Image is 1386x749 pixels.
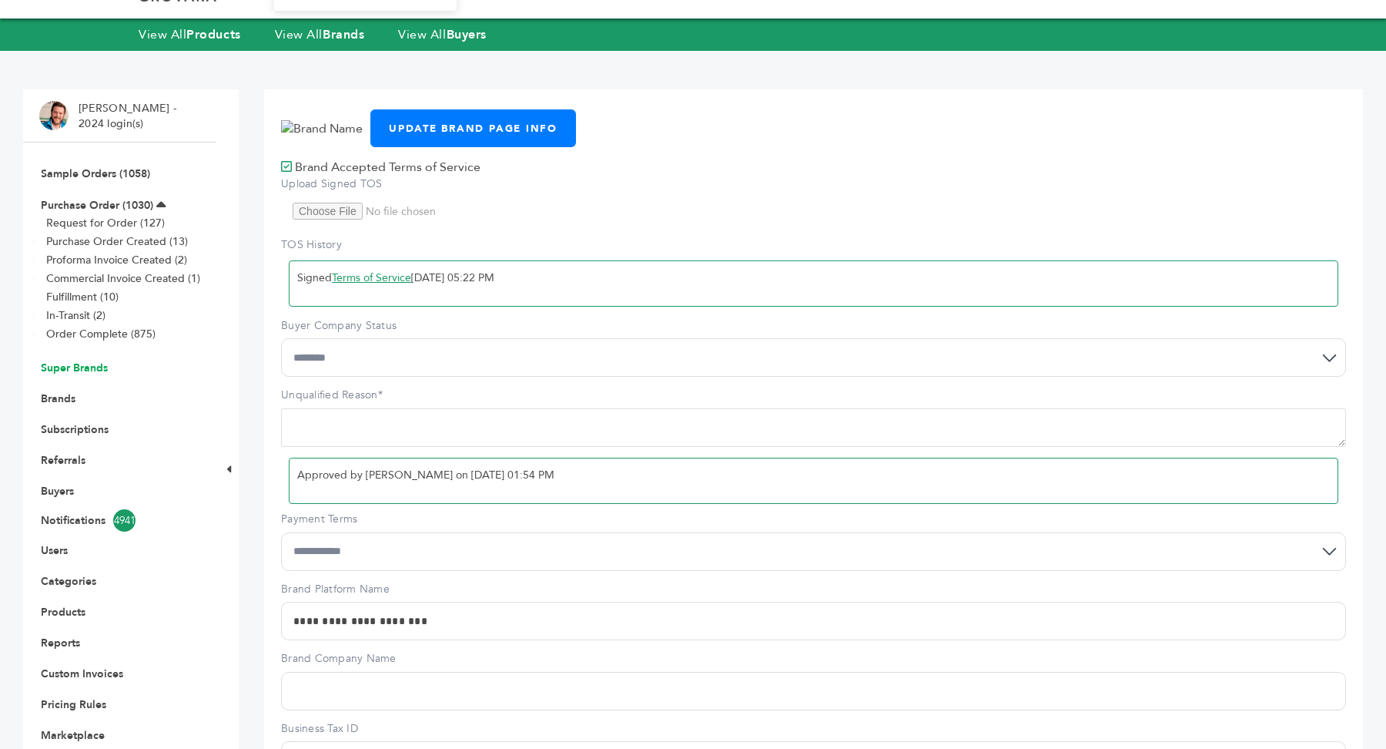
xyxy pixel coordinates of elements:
a: Notifications4941 [41,509,198,532]
a: Commercial Invoice Created (1) [46,271,200,286]
label: Unqualified Reason* [281,388,1346,403]
a: Brands [41,391,75,406]
a: Request for Order (127) [46,216,165,230]
label: Brand Platform Name [281,582,1346,597]
a: Custom Invoices [41,667,123,681]
label: Upload Signed TOS [281,176,1346,192]
a: UPDATE BRAND PAGE INFO [370,109,576,147]
span: Brand Accepted Terms of Service [295,159,480,176]
a: In-Transit (2) [46,308,105,323]
a: Categories [41,574,96,589]
a: Users [41,543,68,558]
a: View AllBrands [275,26,365,43]
a: Purchase Order (1030) [41,198,153,213]
a: View AllProducts [139,26,241,43]
label: Buyer Company Status [281,318,1346,334]
label: Brand Company Name [281,651,1346,667]
a: Sample Orders (1058) [41,166,150,181]
span: 4941 [113,509,136,532]
strong: Buyers [447,26,487,43]
a: Buyers [41,484,74,499]
a: Pricing Rules [41,697,106,712]
a: Super Brands [41,361,108,375]
strong: Brands [323,26,364,43]
strong: Products [186,26,240,43]
label: TOS History [281,237,1346,253]
label: Business Tax ID [281,721,1346,737]
p: Approved by [PERSON_NAME] on [DATE] 01:54 PM [297,466,1330,485]
a: Order Complete (875) [46,327,156,341]
a: Products [41,605,85,620]
label: Payment Terms [281,512,1346,527]
p: Signed [DATE] 05:22 PM [297,269,1330,287]
a: Referrals [41,453,85,468]
a: Reports [41,636,80,650]
a: Proforma Invoice Created (2) [46,253,187,267]
li: [PERSON_NAME] - 2024 login(s) [79,101,180,131]
a: Marketplace [41,728,105,743]
a: Terms of Service [332,270,411,285]
a: Purchase Order Created (13) [46,234,188,249]
a: View AllBuyers [398,26,487,43]
a: Fulfillment (10) [46,290,119,304]
a: Subscriptions [41,422,109,437]
img: Brand Name [281,120,363,137]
